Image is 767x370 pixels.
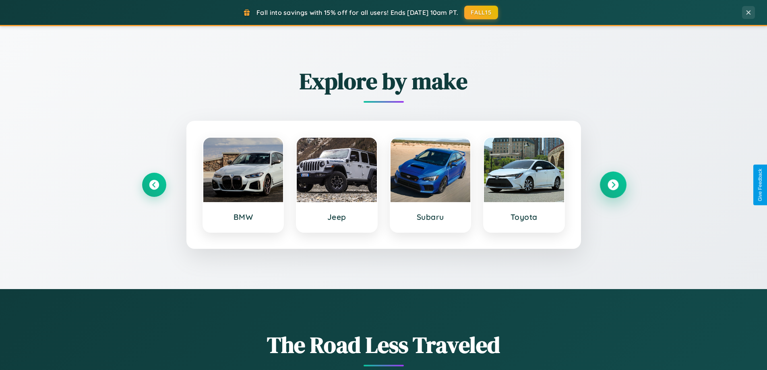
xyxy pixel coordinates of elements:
[399,212,463,222] h3: Subaru
[757,169,763,201] div: Give Feedback
[492,212,556,222] h3: Toyota
[305,212,369,222] h3: Jeep
[142,66,625,97] h2: Explore by make
[211,212,275,222] h3: BMW
[142,329,625,360] h1: The Road Less Traveled
[256,8,458,17] span: Fall into savings with 15% off for all users! Ends [DATE] 10am PT.
[464,6,498,19] button: FALL15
